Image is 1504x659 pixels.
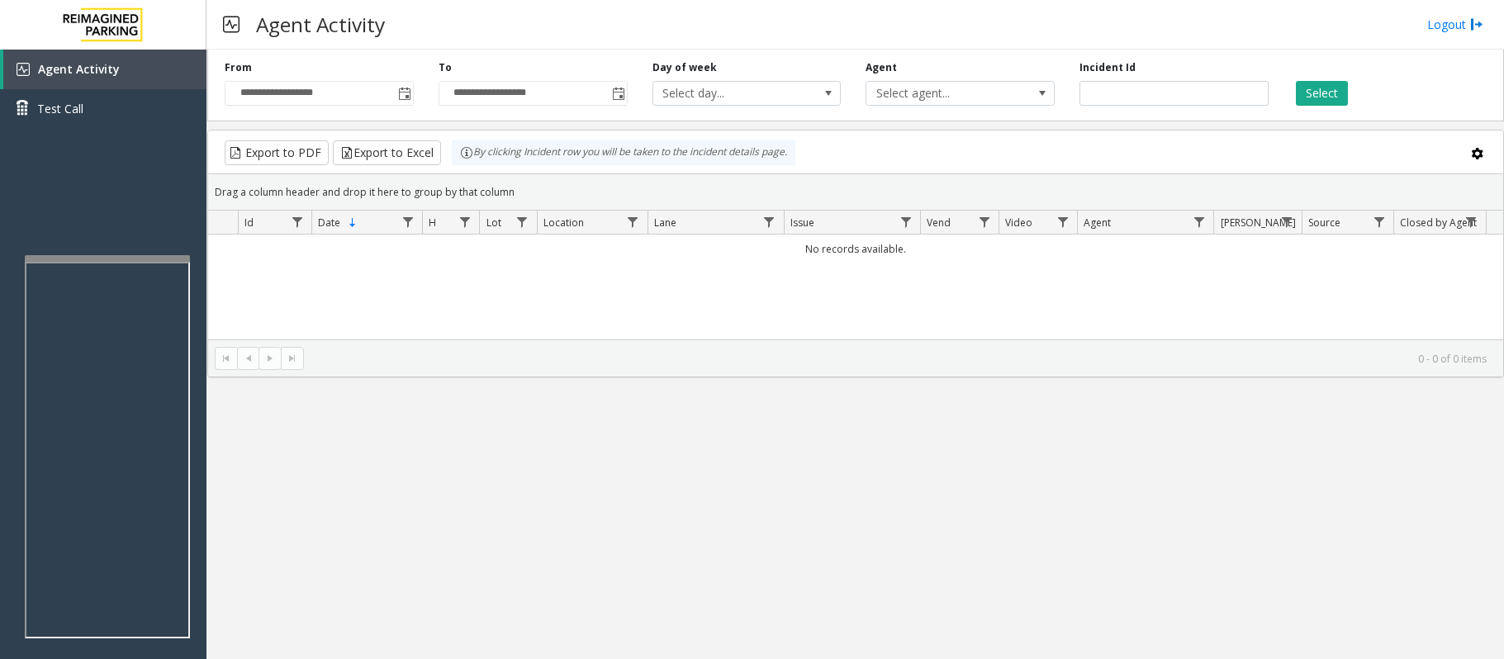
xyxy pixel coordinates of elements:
[1427,16,1483,33] a: Logout
[1368,211,1390,233] a: Source Filter Menu
[1084,216,1111,230] span: Agent
[1460,211,1483,233] a: Closed by Agent Filter Menu
[37,100,83,117] span: Test Call
[866,82,1016,105] span: Select agent...
[622,211,644,233] a: Location Filter Menu
[314,352,1487,366] kendo-pager-info: 0 - 0 of 0 items
[1296,81,1348,106] button: Select
[654,216,676,230] span: Lane
[973,211,995,233] a: Vend Filter Menu
[3,50,206,89] a: Agent Activity
[223,4,240,45] img: pageIcon
[1400,216,1477,230] span: Closed by Agent
[38,61,120,77] span: Agent Activity
[790,216,814,230] span: Issue
[225,60,252,75] label: From
[652,60,717,75] label: Day of week
[208,211,1503,339] div: Data table
[429,216,436,230] span: H
[452,140,795,165] div: By clicking Incident row you will be taken to the incident details page.
[396,211,419,233] a: Date Filter Menu
[1188,211,1210,233] a: Agent Filter Menu
[17,63,30,76] img: 'icon'
[758,211,780,233] a: Lane Filter Menu
[333,140,441,165] button: Export to Excel
[225,140,329,165] button: Export to PDF
[1221,216,1296,230] span: [PERSON_NAME]
[244,216,254,230] span: Id
[460,146,473,159] img: infoIcon.svg
[208,235,1503,263] td: No records available.
[543,216,584,230] span: Location
[318,216,340,230] span: Date
[286,211,308,233] a: Id Filter Menu
[486,216,501,230] span: Lot
[894,211,917,233] a: Issue Filter Menu
[1470,16,1483,33] img: logout
[1308,216,1340,230] span: Source
[453,211,476,233] a: H Filter Menu
[208,178,1503,206] div: Drag a column header and drop it here to group by that column
[346,216,359,230] span: Sortable
[395,82,413,105] span: Toggle popup
[1005,216,1032,230] span: Video
[248,4,393,45] h3: Agent Activity
[927,216,951,230] span: Vend
[1275,211,1298,233] a: Parker Filter Menu
[609,82,627,105] span: Toggle popup
[653,82,803,105] span: Select day...
[1079,60,1136,75] label: Incident Id
[1051,211,1074,233] a: Video Filter Menu
[439,60,452,75] label: To
[510,211,533,233] a: Lot Filter Menu
[866,60,897,75] label: Agent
